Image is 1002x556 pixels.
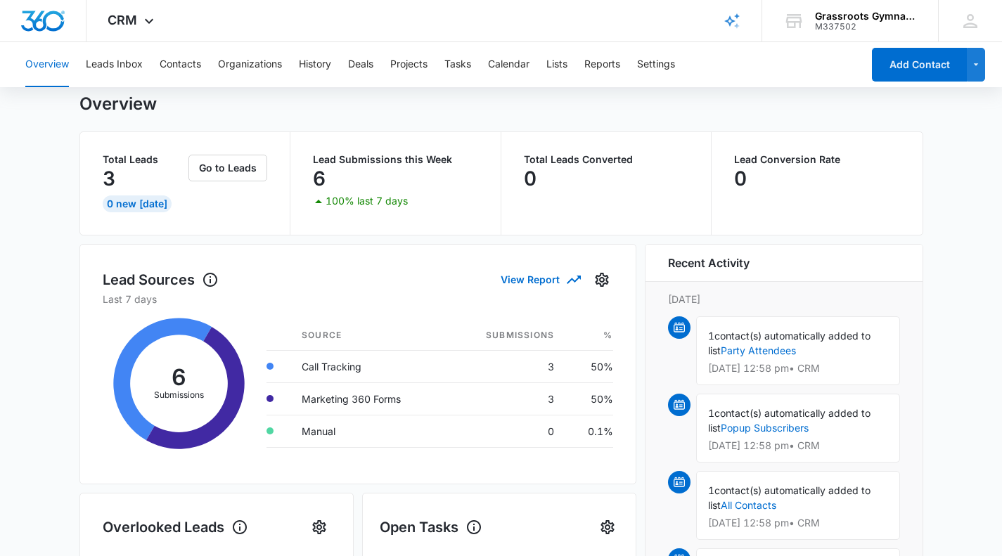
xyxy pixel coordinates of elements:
p: Total Leads [103,155,186,164]
th: % [565,321,612,351]
td: 3 [448,382,565,415]
p: Last 7 days [103,292,613,306]
p: 0 [524,167,537,190]
td: Marketing 360 Forms [290,382,448,415]
p: 6 [313,167,326,190]
p: 3 [103,167,115,190]
button: View Report [501,267,579,292]
span: contact(s) automatically added to list [708,407,871,434]
p: [DATE] [668,292,900,306]
div: account name [815,11,918,22]
th: Submissions [448,321,565,351]
span: 1 [708,484,714,496]
a: Popup Subscribers [721,422,809,434]
button: Leads Inbox [86,42,143,87]
p: [DATE] 12:58 pm • CRM [708,518,888,528]
span: contact(s) automatically added to list [708,484,871,511]
h1: Open Tasks [380,517,482,538]
button: Overview [25,42,69,87]
th: Source [290,321,448,351]
h1: Overview [79,93,157,115]
div: 0 New [DATE] [103,195,172,212]
a: Party Attendees [721,344,796,356]
p: Total Leads Converted [524,155,689,164]
button: Add Contact [872,48,967,82]
button: Reports [584,42,620,87]
a: Go to Leads [188,162,267,174]
p: 100% last 7 days [326,196,408,206]
span: CRM [108,13,137,27]
p: [DATE] 12:58 pm • CRM [708,363,888,373]
span: contact(s) automatically added to list [708,330,871,356]
button: Settings [637,42,675,87]
td: 3 [448,350,565,382]
td: Manual [290,415,448,447]
p: 0 [734,167,747,190]
td: 50% [565,350,612,382]
h1: Lead Sources [103,269,219,290]
h1: Overlooked Leads [103,517,248,538]
button: Organizations [218,42,282,87]
button: Settings [591,269,613,291]
button: Projects [390,42,428,87]
button: Deals [348,42,373,87]
td: 0 [448,415,565,447]
p: [DATE] 12:58 pm • CRM [708,441,888,451]
p: Lead Conversion Rate [734,155,900,164]
button: Lists [546,42,567,87]
span: 1 [708,407,714,419]
a: All Contacts [721,499,776,511]
button: Settings [596,516,619,538]
button: Calendar [488,42,529,87]
button: History [299,42,331,87]
p: Lead Submissions this Week [313,155,478,164]
button: Contacts [160,42,201,87]
span: 1 [708,330,714,342]
div: account id [815,22,918,32]
button: Settings [308,516,330,538]
td: 0.1% [565,415,612,447]
td: 50% [565,382,612,415]
h6: Recent Activity [668,254,750,271]
td: Call Tracking [290,350,448,382]
button: Tasks [444,42,471,87]
button: Go to Leads [188,155,267,181]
